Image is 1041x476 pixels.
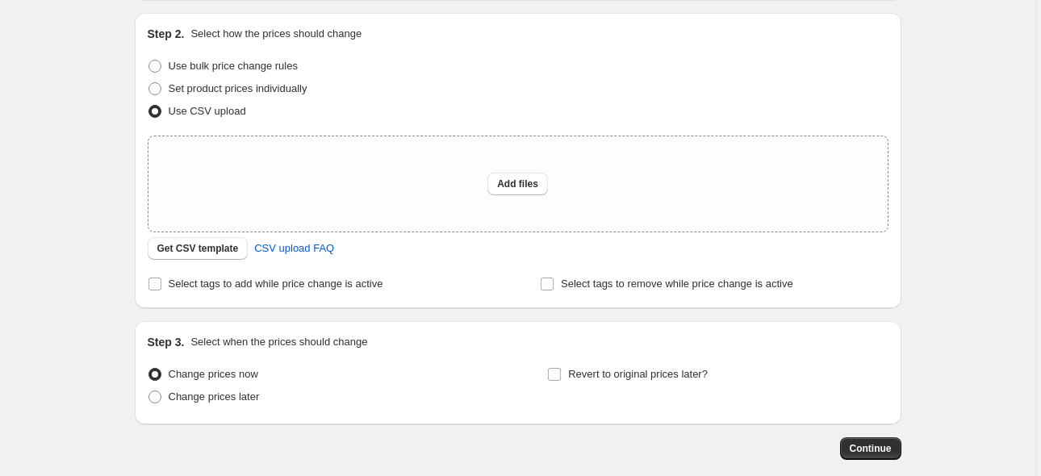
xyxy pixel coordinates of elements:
[254,240,334,257] span: CSV upload FAQ
[157,242,239,255] span: Get CSV template
[148,334,185,350] h2: Step 3.
[190,334,367,350] p: Select when the prices should change
[497,177,538,190] span: Add files
[169,105,246,117] span: Use CSV upload
[148,26,185,42] h2: Step 2.
[561,278,793,290] span: Select tags to remove while price change is active
[169,368,258,380] span: Change prices now
[169,278,383,290] span: Select tags to add while price change is active
[148,237,249,260] button: Get CSV template
[169,390,260,403] span: Change prices later
[568,368,708,380] span: Revert to original prices later?
[169,82,307,94] span: Set product prices individually
[850,442,892,455] span: Continue
[487,173,548,195] button: Add files
[190,26,362,42] p: Select how the prices should change
[169,60,298,72] span: Use bulk price change rules
[840,437,901,460] button: Continue
[245,236,344,261] a: CSV upload FAQ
